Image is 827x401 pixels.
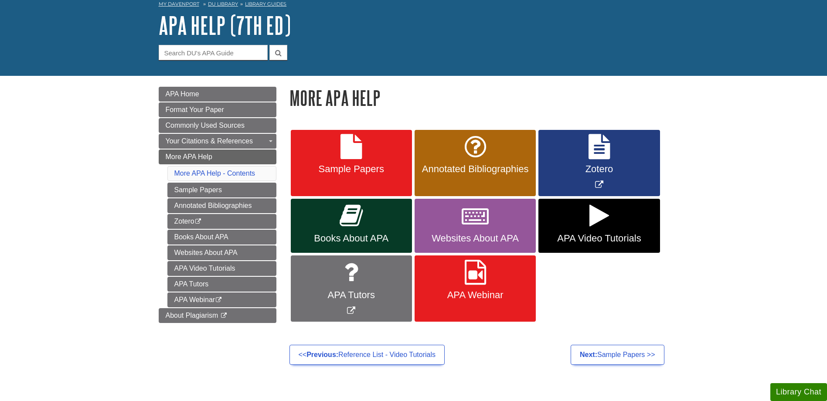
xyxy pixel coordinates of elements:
[166,137,253,145] span: Your Citations & References
[580,351,597,358] strong: Next:
[167,214,276,229] a: Zotero
[415,255,536,322] a: APA Webinar
[538,130,660,197] a: Link opens in new window
[167,198,276,213] a: Annotated Bibliographies
[297,233,405,244] span: Books About APA
[174,170,255,177] a: More APA Help - Contents
[166,153,212,160] span: More APA Help
[166,106,224,113] span: Format Your Paper
[421,233,529,244] span: Websites About APA
[167,245,276,260] a: Websites About APA
[167,183,276,197] a: Sample Papers
[291,255,412,322] a: Link opens in new window
[245,1,286,7] a: Library Guides
[159,102,276,117] a: Format Your Paper
[297,289,405,301] span: APA Tutors
[159,87,276,102] a: APA Home
[159,308,276,323] a: About Plagiarism
[159,134,276,149] a: Your Citations & References
[159,87,276,323] div: Guide Page Menu
[215,297,222,303] i: This link opens in a new window
[291,199,412,253] a: Books About APA
[545,163,653,175] span: Zotero
[289,87,669,109] h1: More APA Help
[421,289,529,301] span: APA Webinar
[421,163,529,175] span: Annotated Bibliographies
[159,0,199,8] a: My Davenport
[166,90,199,98] span: APA Home
[289,345,445,365] a: <<Previous:Reference List - Video Tutorials
[306,351,338,358] strong: Previous:
[291,130,412,197] a: Sample Papers
[571,345,664,365] a: Next:Sample Papers >>
[159,45,268,60] input: Search DU's APA Guide
[166,122,245,129] span: Commonly Used Sources
[538,199,660,253] a: APA Video Tutorials
[167,261,276,276] a: APA Video Tutorials
[415,130,536,197] a: Annotated Bibliographies
[167,292,276,307] a: APA Webinar
[220,313,228,319] i: This link opens in a new window
[545,233,653,244] span: APA Video Tutorials
[159,12,291,39] a: APA Help (7th Ed)
[166,312,218,319] span: About Plagiarism
[159,118,276,133] a: Commonly Used Sources
[415,199,536,253] a: Websites About APA
[167,230,276,245] a: Books About APA
[770,383,827,401] button: Library Chat
[208,1,238,7] a: DU Library
[194,219,202,224] i: This link opens in a new window
[167,277,276,292] a: APA Tutors
[297,163,405,175] span: Sample Papers
[159,150,276,164] a: More APA Help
